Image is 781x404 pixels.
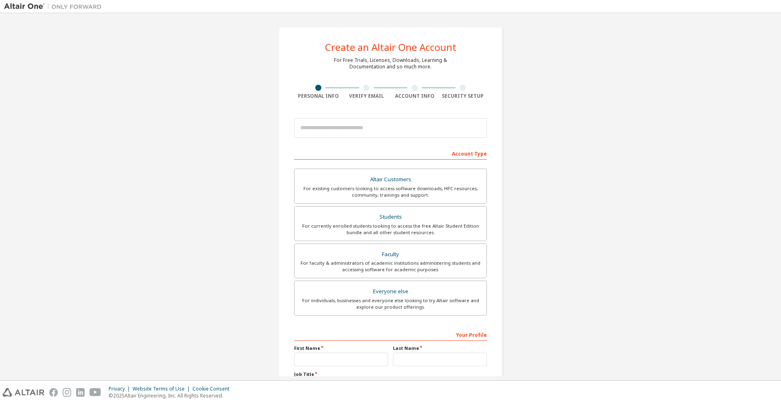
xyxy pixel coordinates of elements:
div: Account Type [294,147,487,160]
div: Everyone else [299,286,482,297]
div: Security Setup [439,93,487,99]
img: facebook.svg [49,388,58,397]
label: First Name [294,345,388,351]
p: © 2025 Altair Engineering, Inc. All Rights Reserved. [109,392,234,399]
img: instagram.svg [63,388,71,397]
div: Personal Info [294,93,343,99]
div: Account Info [390,93,439,99]
div: For individuals, businesses and everyone else looking to try Altair software and explore our prod... [299,297,482,310]
div: Privacy [109,386,133,392]
img: linkedin.svg [76,388,85,397]
div: For faculty & administrators of academic institutions administering students and accessing softwa... [299,260,482,273]
div: Verify Email [343,93,391,99]
div: Cookie Consent [192,386,234,392]
img: youtube.svg [89,388,101,397]
div: For currently enrolled students looking to access the free Altair Student Edition bundle and all ... [299,223,482,236]
div: Your Profile [294,328,487,341]
div: Students [299,211,482,223]
label: Job Title [294,371,487,378]
div: Website Terms of Use [133,386,192,392]
div: Create an Altair One Account [325,42,456,52]
div: Faculty [299,249,482,260]
div: Altair Customers [299,174,482,185]
img: Altair One [4,2,106,11]
div: For existing customers looking to access software downloads, HPC resources, community, trainings ... [299,185,482,198]
div: For Free Trials, Licenses, Downloads, Learning & Documentation and so much more. [334,57,447,70]
label: Last Name [393,345,487,351]
img: altair_logo.svg [2,388,44,397]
